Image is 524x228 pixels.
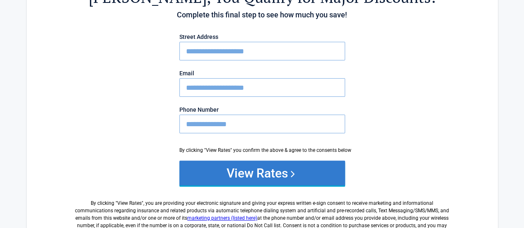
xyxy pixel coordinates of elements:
label: Phone Number [179,107,345,113]
div: By clicking "View Rates" you confirm the above & agree to the consents below [179,146,345,154]
a: marketing partners (listed here) [187,215,257,221]
span: View Rates [117,200,142,206]
label: Email [179,70,345,76]
button: View Rates [179,161,345,185]
label: Street Address [179,34,345,40]
h4: Complete this final step to see how much you save! [72,10,452,20]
